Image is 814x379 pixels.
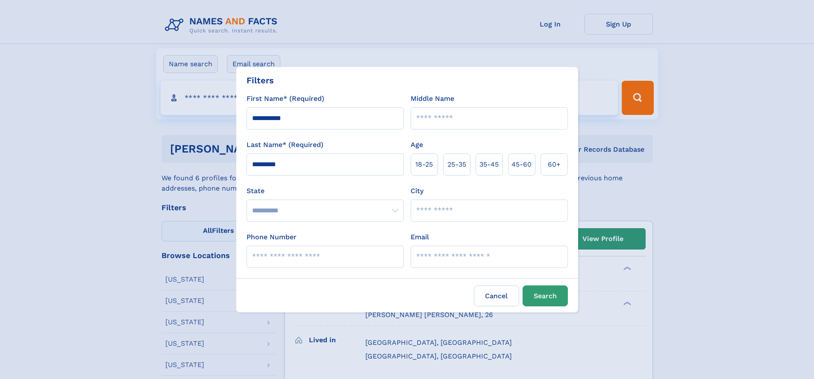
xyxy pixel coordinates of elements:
[411,94,454,104] label: Middle Name
[511,159,532,170] span: 45‑60
[548,159,561,170] span: 60+
[247,232,297,242] label: Phone Number
[411,232,429,242] label: Email
[415,159,433,170] span: 18‑25
[447,159,466,170] span: 25‑35
[411,186,423,196] label: City
[247,186,404,196] label: State
[479,159,499,170] span: 35‑45
[247,94,324,104] label: First Name* (Required)
[247,74,274,87] div: Filters
[474,285,519,306] label: Cancel
[247,140,323,150] label: Last Name* (Required)
[411,140,423,150] label: Age
[523,285,568,306] button: Search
